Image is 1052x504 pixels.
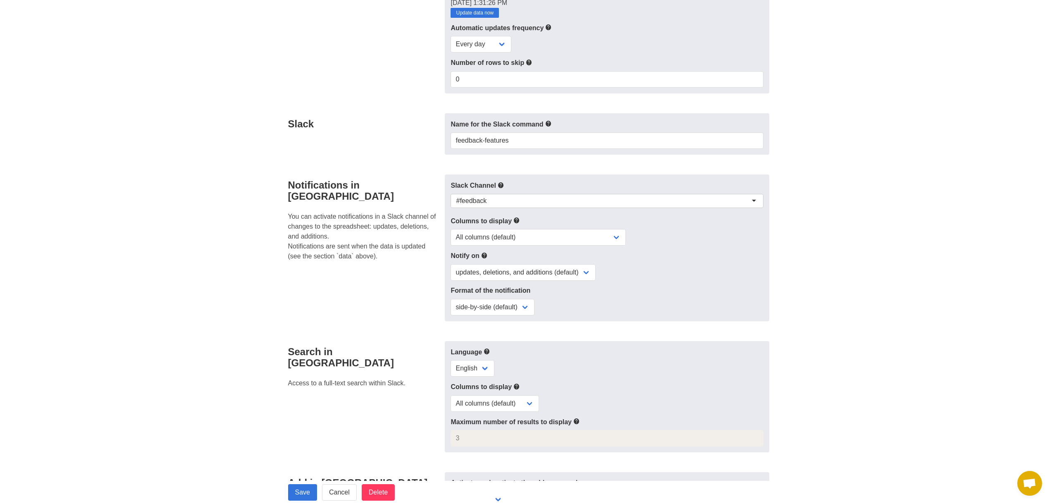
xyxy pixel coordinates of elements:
[451,132,763,149] input: Text input
[451,251,763,261] label: Notify on
[451,8,499,18] a: Update data now
[288,118,440,129] h4: Slack
[451,57,763,68] label: Number of rows to skip
[288,346,440,368] h4: Search in [GEOGRAPHIC_DATA]
[451,347,763,357] label: Language
[451,286,763,296] label: Format of the notification
[451,417,763,427] label: Maximum number of results to display
[451,216,763,226] label: Columns to display
[288,484,317,501] input: Save
[451,180,763,191] label: Slack Channel
[362,484,395,501] input: Delete
[288,212,440,261] p: You can activate notifications in a Slack channel of changes to the spreadsheet: updates, deletio...
[456,197,487,205] div: #feedback
[288,477,440,488] h4: Add in [GEOGRAPHIC_DATA]
[288,378,440,388] p: Access to a full-text search within Slack.
[288,179,440,202] h4: Notifications in [GEOGRAPHIC_DATA]
[451,478,763,488] label: Activate or deactivate the add command
[451,119,763,129] label: Name for the Slack command
[1017,471,1042,496] div: Open chat
[451,382,763,392] label: Columns to display
[451,23,763,33] label: Automatic updates frequency
[322,484,357,501] a: Cancel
